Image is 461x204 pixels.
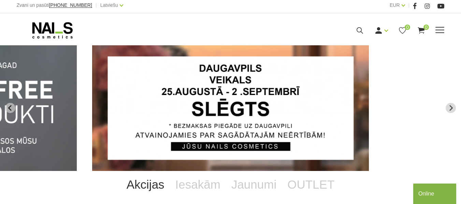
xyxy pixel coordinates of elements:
span: 0 [405,25,410,30]
span: | [96,1,97,10]
a: 0 [417,26,426,35]
span: 0 [423,25,429,30]
a: Akcijas [121,171,170,198]
a: [PHONE_NUMBER] [49,3,92,8]
li: 2 of 13 [92,45,369,171]
a: Jaunumi [226,171,282,198]
a: OUTLET [282,171,340,198]
span: [PHONE_NUMBER] [49,2,92,8]
span: | [408,1,410,10]
a: 0 [398,26,407,35]
iframe: chat widget [413,182,458,204]
button: Previous slide [5,103,15,113]
button: Next slide [446,103,456,113]
a: Latviešu [100,1,118,9]
div: Zvani un pasūti [17,1,92,10]
a: Iesakām [170,171,226,198]
a: EUR [390,1,400,9]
